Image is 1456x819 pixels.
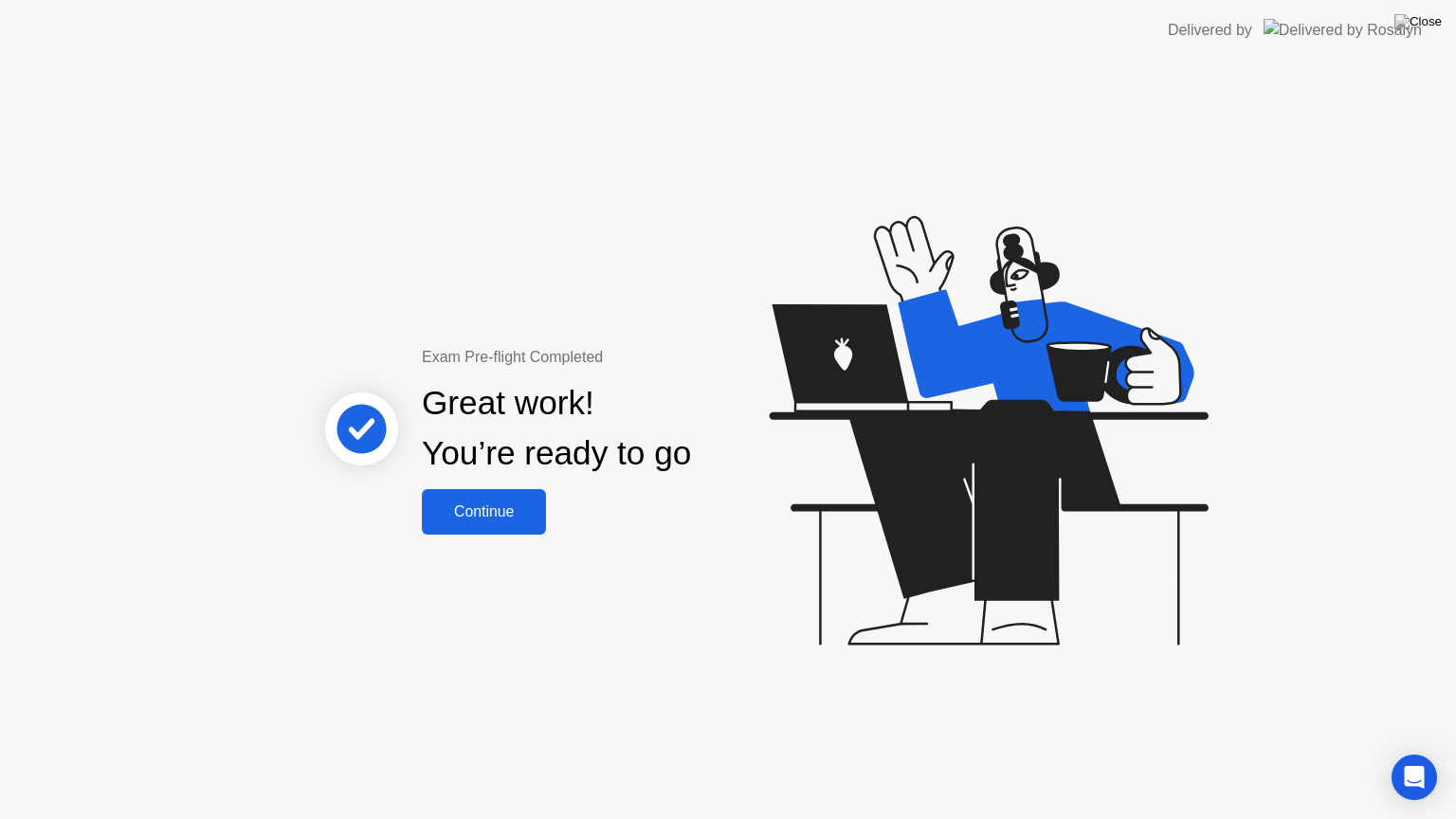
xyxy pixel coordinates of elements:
[422,378,691,479] div: Great work! You’re ready to go
[1392,755,1437,800] div: Open Intercom Messenger
[1168,19,1252,42] div: Delivered by
[1264,19,1422,41] img: Delivered by Rosalyn
[1394,14,1442,29] img: Close
[428,503,540,520] div: Continue
[422,346,813,369] div: Exam Pre-flight Completed
[422,489,546,535] button: Continue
